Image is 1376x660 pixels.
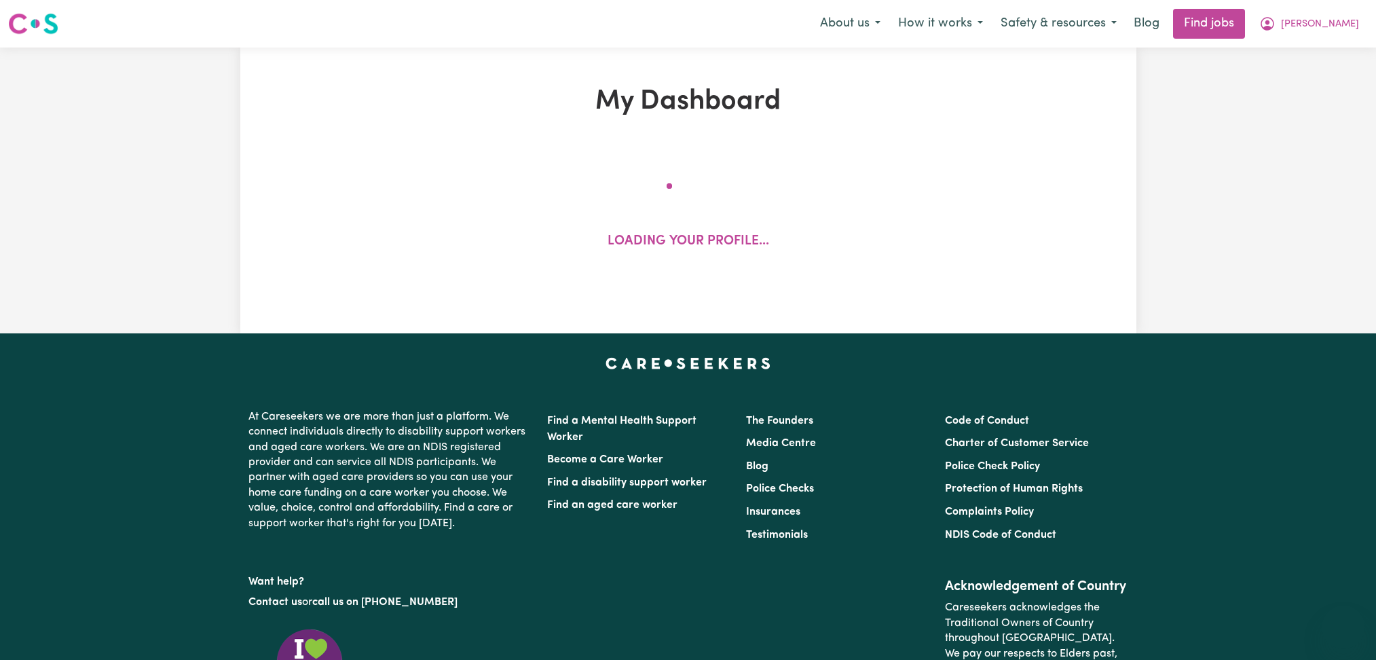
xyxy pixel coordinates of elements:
a: Police Checks [746,483,814,494]
span: [PERSON_NAME] [1281,17,1359,32]
a: Become a Care Worker [547,454,663,465]
h2: Acknowledgement of Country [945,579,1128,595]
iframe: Button to launch messaging window [1322,606,1365,649]
a: Careseekers home page [606,358,770,369]
a: Careseekers logo [8,8,58,39]
a: Contact us [248,597,302,608]
a: Find an aged care worker [547,500,677,511]
a: Find jobs [1173,9,1245,39]
p: Loading your profile... [608,232,769,252]
h1: My Dashboard [398,86,979,118]
a: Blog [1126,9,1168,39]
a: The Founders [746,416,813,426]
a: Blog [746,461,768,472]
a: Testimonials [746,530,808,540]
a: Protection of Human Rights [945,483,1083,494]
a: NDIS Code of Conduct [945,530,1056,540]
img: Careseekers logo [8,12,58,36]
a: Complaints Policy [945,507,1034,517]
p: or [248,589,531,615]
a: Code of Conduct [945,416,1029,426]
p: Want help? [248,569,531,589]
button: My Account [1250,10,1368,38]
a: Media Centre [746,438,816,449]
a: Charter of Customer Service [945,438,1089,449]
p: At Careseekers we are more than just a platform. We connect individuals directly to disability su... [248,404,531,536]
button: How it works [889,10,992,38]
a: call us on [PHONE_NUMBER] [312,597,458,608]
a: Find a Mental Health Support Worker [547,416,696,443]
a: Insurances [746,507,800,517]
a: Police Check Policy [945,461,1040,472]
a: Find a disability support worker [547,477,707,488]
button: About us [811,10,889,38]
button: Safety & resources [992,10,1126,38]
